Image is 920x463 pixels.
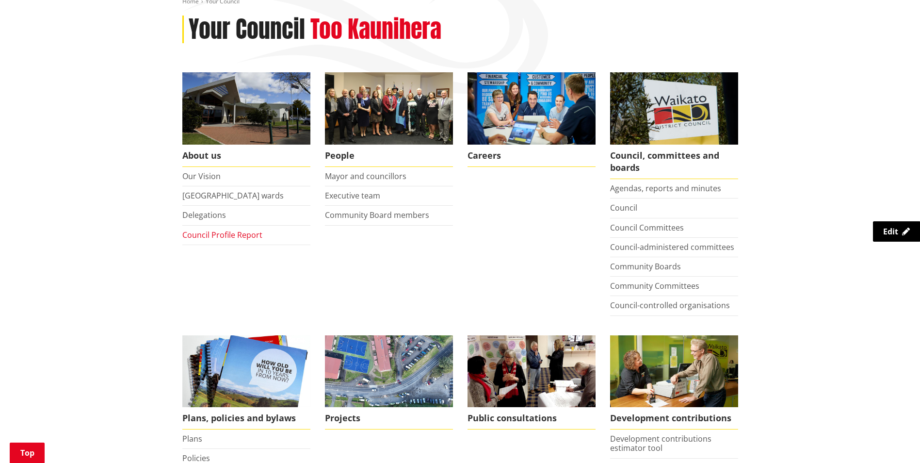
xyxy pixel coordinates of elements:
a: Edit [873,221,920,242]
a: public-consultations Public consultations [468,335,596,430]
a: Delegations [182,210,226,220]
span: Edit [883,226,898,237]
span: Development contributions [610,407,738,430]
a: Community Board members [325,210,429,220]
a: Projects [325,335,453,430]
img: DJI_0336 [325,335,453,408]
a: Our Vision [182,171,221,182]
a: Council Committees [610,222,684,233]
a: Careers [468,72,596,167]
a: Waikato-District-Council-sign Council, committees and boards [610,72,738,179]
span: Careers [468,145,596,167]
img: Waikato-District-Council-sign [610,72,738,145]
span: Projects [325,407,453,430]
a: Council [610,202,637,213]
img: public-consultations [468,335,596,408]
a: [GEOGRAPHIC_DATA] wards [182,190,284,201]
span: Public consultations [468,407,596,430]
a: Council Profile Report [182,230,262,240]
img: Long Term Plan [182,335,310,408]
span: Council, committees and boards [610,145,738,179]
span: People [325,145,453,167]
iframe: Messenger Launcher [875,422,910,457]
a: We produce a number of plans, policies and bylaws including the Long Term Plan Plans, policies an... [182,335,310,430]
span: About us [182,145,310,167]
a: Development contributions estimator tool [610,433,711,453]
a: Council-administered committees [610,242,734,252]
a: Plans [182,433,202,444]
a: Mayor and councillors [325,171,406,182]
a: FInd out more about fees and fines here Development contributions [610,335,738,430]
a: 2022 Council People [325,72,453,167]
a: Community Committees [610,281,699,291]
img: Fees [610,335,738,408]
img: Office staff in meeting - Career page [468,72,596,145]
a: WDC Building 0015 About us [182,72,310,167]
h2: Too Kaunihera [310,16,441,44]
a: Agendas, reports and minutes [610,183,721,194]
h1: Your Council [189,16,305,44]
a: Council-controlled organisations [610,300,730,311]
img: WDC Building 0015 [182,72,310,145]
a: Top [10,443,45,463]
span: Plans, policies and bylaws [182,407,310,430]
img: 2022 Council [325,72,453,145]
a: Executive team [325,190,380,201]
a: Community Boards [610,261,681,272]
